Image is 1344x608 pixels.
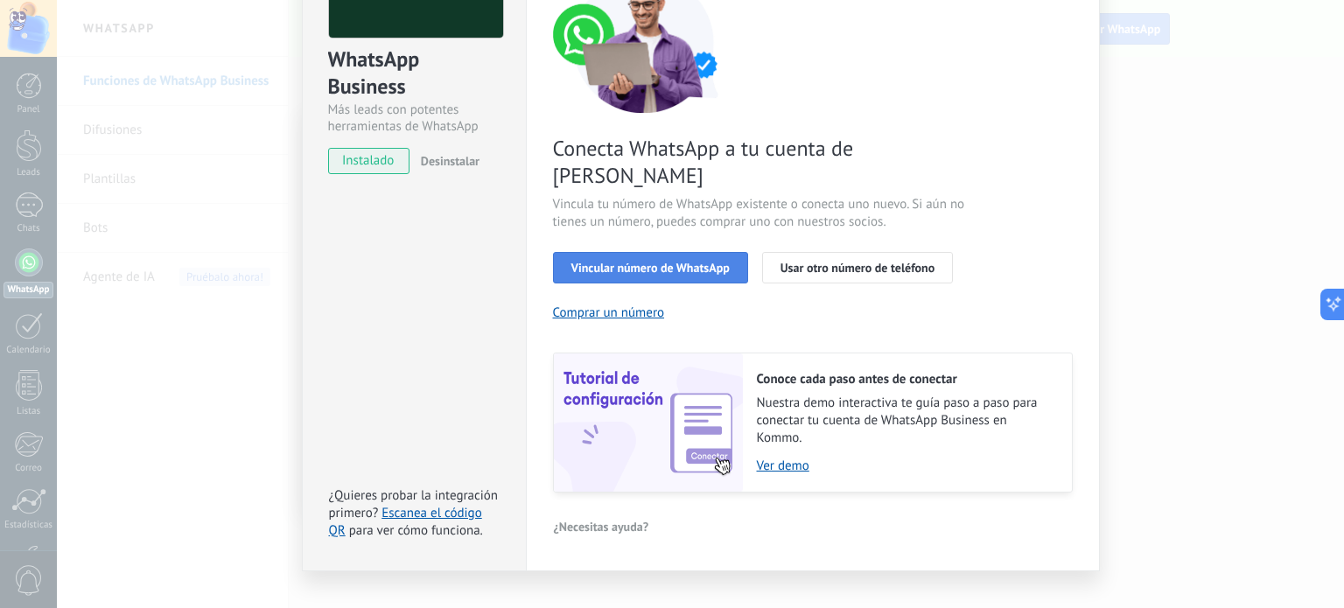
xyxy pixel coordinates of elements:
[757,371,1054,388] h2: Conoce cada paso antes de conectar
[349,522,483,539] span: para ver cómo funciona.
[328,101,500,135] div: Más leads con potentes herramientas de WhatsApp
[553,514,650,540] button: ¿Necesitas ayuda?
[571,262,730,274] span: Vincular número de WhatsApp
[414,148,479,174] button: Desinstalar
[554,521,649,533] span: ¿Necesitas ayuda?
[757,458,1054,474] a: Ver demo
[553,135,969,189] span: Conecta WhatsApp a tu cuenta de [PERSON_NAME]
[757,395,1054,447] span: Nuestra demo interactiva te guía paso a paso para conectar tu cuenta de WhatsApp Business en Kommo.
[329,505,482,539] a: Escanea el código QR
[328,45,500,101] div: WhatsApp Business
[329,487,499,521] span: ¿Quieres probar la integración primero?
[762,252,953,283] button: Usar otro número de teléfono
[329,148,409,174] span: instalado
[780,262,934,274] span: Usar otro número de teléfono
[553,304,665,321] button: Comprar un número
[553,252,748,283] button: Vincular número de WhatsApp
[421,153,479,169] span: Desinstalar
[553,196,969,231] span: Vincula tu número de WhatsApp existente o conecta uno nuevo. Si aún no tienes un número, puedes c...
